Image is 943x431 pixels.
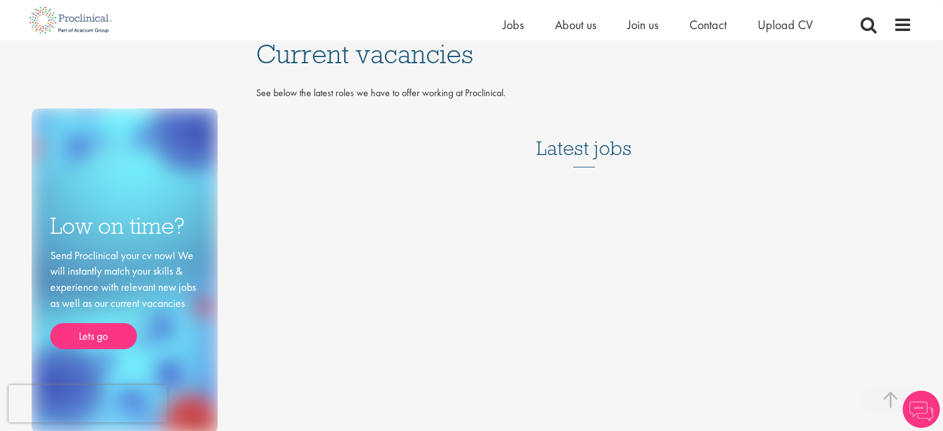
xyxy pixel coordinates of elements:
div: Send Proclinical your cv now! We will instantly match your skills & experience with relevant new ... [50,247,199,350]
img: Chatbot [903,391,940,428]
iframe: reCAPTCHA [9,385,167,422]
a: Upload CV [758,17,813,33]
a: About us [555,17,596,33]
a: Contact [689,17,727,33]
span: Current vacancies [256,37,473,71]
p: See below the latest roles we have to offer working at Proclinical. [256,86,912,100]
h3: Low on time? [50,214,199,238]
a: Join us [627,17,658,33]
a: Jobs [503,17,524,33]
h3: Latest jobs [536,107,632,167]
a: Lets go [50,323,137,349]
